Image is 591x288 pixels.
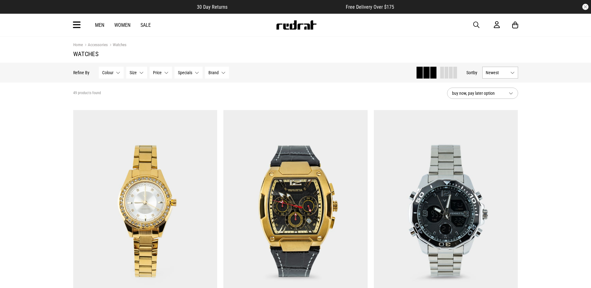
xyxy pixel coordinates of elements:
[197,4,227,10] span: 30 Day Returns
[452,89,504,97] span: buy now, pay later option
[141,22,151,28] a: Sale
[95,22,104,28] a: Men
[346,4,394,10] span: Free Delivery Over $175
[466,69,477,76] button: Sortby
[102,70,113,75] span: Colour
[486,70,508,75] span: Newest
[208,70,219,75] span: Brand
[99,67,124,79] button: Colour
[178,70,192,75] span: Specials
[114,22,131,28] a: Women
[73,70,89,75] p: Refine By
[83,42,108,48] a: Accessories
[205,67,229,79] button: Brand
[447,88,518,99] button: buy now, pay later option
[153,70,162,75] span: Price
[240,4,333,10] iframe: Customer reviews powered by Trustpilot
[108,42,126,48] a: Watches
[473,70,477,75] span: by
[150,67,172,79] button: Price
[126,67,147,79] button: Size
[73,91,101,96] span: 49 products found
[73,50,518,58] h1: Watches
[130,70,137,75] span: Size
[174,67,203,79] button: Specials
[482,67,518,79] button: Newest
[276,20,317,30] img: Redrat logo
[73,42,83,47] a: Home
